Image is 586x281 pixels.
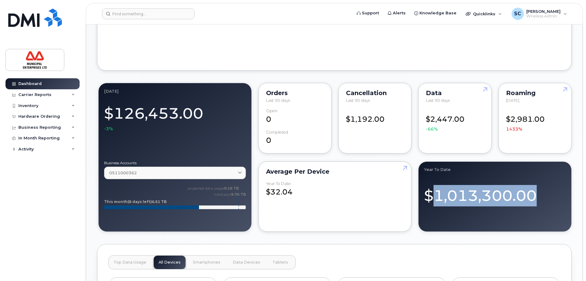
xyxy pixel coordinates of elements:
span: Last 90 days [346,98,370,103]
span: [DATE] [506,98,519,103]
span: Tablets [272,260,288,265]
div: Saket Chandan [507,8,571,20]
tspan: 9.18 TB [224,186,239,190]
div: Average per Device [266,169,404,174]
span: [PERSON_NAME] [526,9,561,14]
div: Cancellation [346,91,404,95]
a: Alerts [383,7,410,19]
div: 0 [266,109,324,124]
button: Top Data Usage [109,256,151,269]
div: 0 [266,130,324,146]
div: Year to Date [424,167,566,172]
text: projected data usage [188,186,239,190]
tspan: This month [104,199,128,204]
div: Year to Date [266,181,291,186]
input: Find something... [102,8,195,19]
div: $2,981.00 [506,109,564,132]
div: Quicklinks [461,8,506,20]
a: Knowledge Base [410,7,461,19]
tspan: 9.76 TB [231,192,246,197]
span: Data Devices [233,260,260,265]
div: $126,453.00 [104,101,246,132]
tspan: 6.51 TB [152,199,167,204]
span: Quicklinks [473,11,495,16]
span: Alerts [393,10,406,16]
div: Data [426,91,484,95]
div: $1,013,300.00 [424,179,566,206]
div: Roaming [506,91,564,95]
span: Wireless Admin [526,14,561,19]
a: 0511000362 [104,167,246,179]
tspan: (8 days left) [128,199,152,204]
div: Orders [266,91,324,95]
span: Support [362,10,379,16]
span: Top Data Usage [114,260,146,265]
div: $32.04 [266,181,404,197]
a: Support [352,7,383,19]
div: $2,447.00 [426,109,484,132]
span: 1433% [506,126,522,132]
button: Data Devices [228,256,265,269]
span: -66% [426,126,438,132]
span: SC [514,10,521,17]
button: Smartphones [188,256,225,269]
div: July 2025 [104,89,246,94]
label: Business Accounts [104,161,246,165]
div: $1,192.00 [346,109,404,124]
span: Smartphones [193,260,220,265]
span: 0511000362 [109,170,137,176]
div: Open [266,109,277,113]
span: Last 90 days [266,98,290,103]
span: Knowledge Base [419,10,456,16]
span: -3% [104,126,113,132]
span: Last 90 days [426,98,450,103]
text: total pool [214,192,246,197]
button: Tablets [268,256,293,269]
div: completed [266,130,288,135]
